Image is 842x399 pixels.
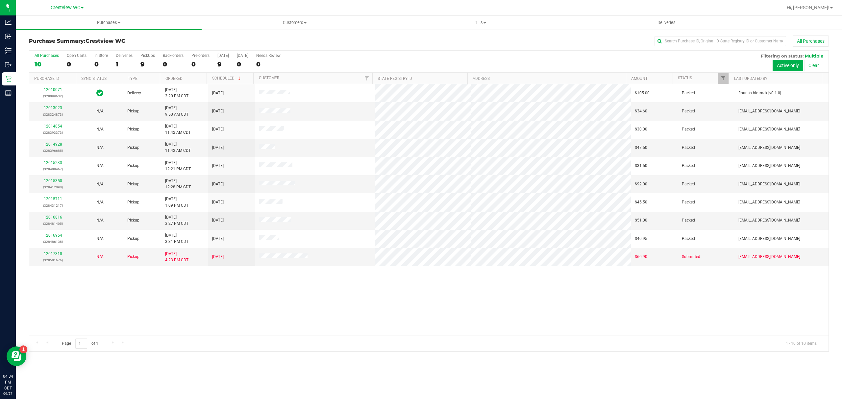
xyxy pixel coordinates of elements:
[256,60,281,68] div: 0
[67,53,87,58] div: Open Carts
[761,53,804,59] span: Filtering on status:
[635,145,647,151] span: $47.50
[34,76,59,81] a: Purchase ID
[127,145,139,151] span: Pickup
[738,181,800,187] span: [EMAIL_ADDRESS][DOMAIN_NAME]
[96,163,104,169] button: N/A
[44,142,62,147] a: 12014928
[127,163,139,169] span: Pickup
[635,108,647,114] span: $34.60
[96,182,104,186] span: Not Applicable
[635,90,650,96] span: $105.00
[96,163,104,168] span: Not Applicable
[44,197,62,201] a: 12015711
[94,60,108,68] div: 0
[361,73,372,84] a: Filter
[96,127,104,131] span: Not Applicable
[165,123,191,136] span: [DATE] 11:42 AM CDT
[5,33,12,40] inline-svg: Inbound
[165,178,191,190] span: [DATE] 12:28 PM CDT
[202,16,387,30] a: Customers
[5,90,12,96] inline-svg: Reports
[635,126,647,132] span: $30.00
[738,217,800,223] span: [EMAIL_ADDRESS][DOMAIN_NAME]
[96,145,104,151] button: N/A
[738,145,800,151] span: [EMAIL_ADDRESS][DOMAIN_NAME]
[96,217,104,223] button: N/A
[212,163,224,169] span: [DATE]
[51,5,80,11] span: Crestview WC
[212,236,224,242] span: [DATE]
[738,199,800,205] span: [EMAIL_ADDRESS][DOMAIN_NAME]
[678,76,692,80] a: Status
[44,251,62,256] a: 12017318
[33,257,72,263] p: (328501676)
[165,232,188,245] span: [DATE] 3:31 PM CDT
[44,160,62,165] a: 12015233
[96,88,103,98] span: In Sync
[127,108,139,114] span: Pickup
[33,166,72,172] p: (328408467)
[212,145,224,151] span: [DATE]
[16,20,202,26] span: Purchases
[140,60,155,68] div: 9
[212,76,242,81] a: Scheduled
[212,126,224,132] span: [DATE]
[33,129,72,136] p: (328393373)
[127,254,139,260] span: Pickup
[33,221,72,227] p: (328481405)
[165,214,188,227] span: [DATE] 3:27 PM CDT
[127,217,139,223] span: Pickup
[734,76,767,81] a: Last Updated By
[165,141,191,154] span: [DATE] 11:42 AM CDT
[44,87,62,92] a: 12010071
[75,339,87,349] input: 1
[635,181,647,187] span: $92.00
[682,126,695,132] span: Packed
[5,19,12,26] inline-svg: Analytics
[56,339,104,349] span: Page of 1
[202,20,387,26] span: Customers
[33,239,72,245] p: (328486135)
[165,87,188,99] span: [DATE] 3:20 PM CDT
[212,90,224,96] span: [DATE]
[738,126,800,132] span: [EMAIL_ADDRESS][DOMAIN_NAME]
[96,236,104,242] button: N/A
[33,93,72,99] p: (328099632)
[29,38,296,44] h3: Purchase Summary:
[212,254,224,260] span: [DATE]
[96,254,104,260] button: N/A
[793,35,829,47] button: All Purchases
[96,145,104,150] span: Not Applicable
[140,53,155,58] div: PickUps
[5,47,12,54] inline-svg: Inventory
[635,254,647,260] span: $60.90
[682,163,695,169] span: Packed
[35,53,59,58] div: All Purchases
[655,36,786,46] input: Search Purchase ID, Original ID, State Registry ID or Customer Name...
[631,76,648,81] a: Amount
[574,16,759,30] a: Deliveries
[682,108,695,114] span: Packed
[96,200,104,204] span: Not Applicable
[682,181,695,187] span: Packed
[165,76,183,81] a: Ordered
[127,90,141,96] span: Delivery
[127,126,139,132] span: Pickup
[165,251,188,263] span: [DATE] 4:23 PM CDT
[738,163,800,169] span: [EMAIL_ADDRESS][DOMAIN_NAME]
[96,236,104,241] span: Not Applicable
[16,16,202,30] a: Purchases
[191,53,210,58] div: Pre-orders
[635,236,647,242] span: $40.95
[804,60,823,71] button: Clear
[682,90,695,96] span: Packed
[67,60,87,68] div: 0
[86,38,125,44] span: Crestview WC
[682,145,695,151] span: Packed
[3,391,13,396] p: 09/27
[217,53,229,58] div: [DATE]
[96,126,104,132] button: N/A
[165,105,188,117] span: [DATE] 9:50 AM CDT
